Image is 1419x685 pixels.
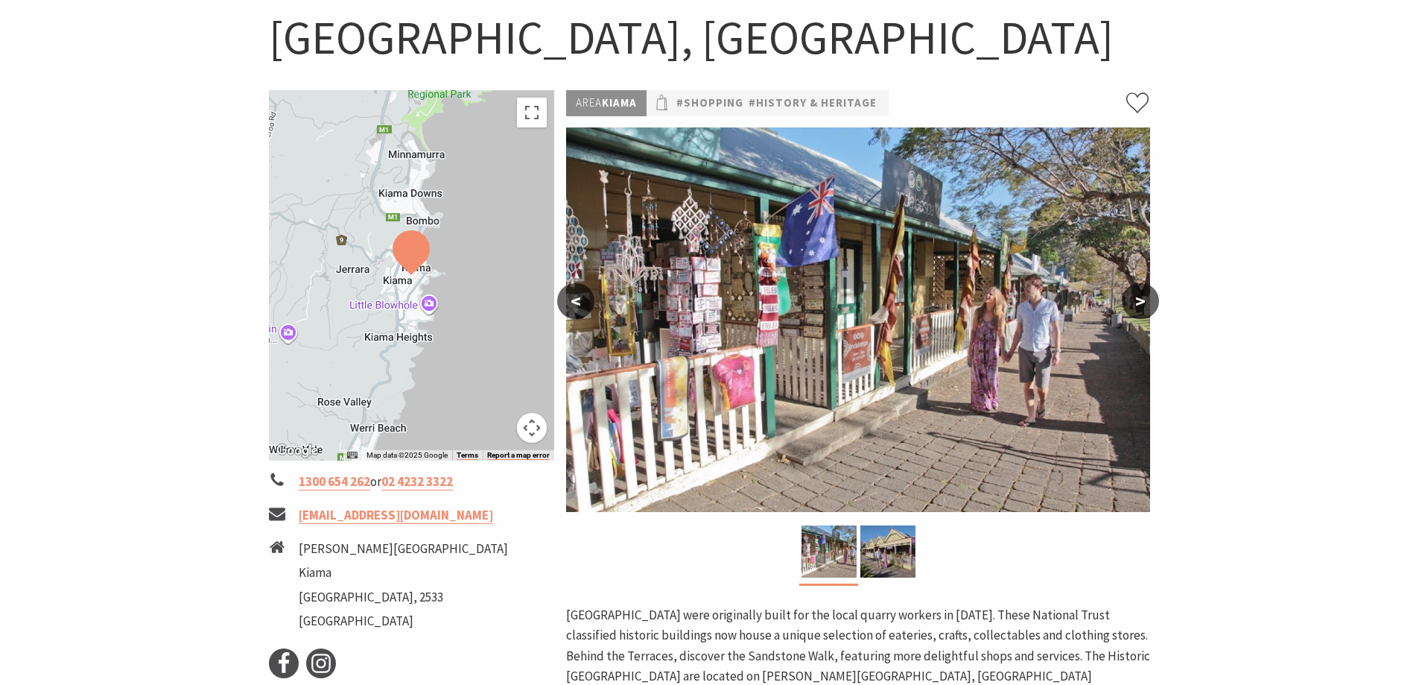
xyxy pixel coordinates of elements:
button: Map camera controls [517,413,547,443]
a: Open this area in Google Maps (opens a new window) [273,441,322,461]
button: Toggle fullscreen view [517,98,547,127]
img: Historic Terrace Houses [801,525,857,578]
span: Area [576,95,602,110]
li: Kiama [299,563,508,583]
img: Historic Terrace Houses [566,127,1150,512]
li: [PERSON_NAME][GEOGRAPHIC_DATA] [299,539,508,559]
a: 1300 654 262 [299,473,370,490]
img: Google [273,441,322,461]
a: Terms (opens in new tab) [457,451,478,460]
a: [EMAIL_ADDRESS][DOMAIN_NAME] [299,507,493,524]
a: Report a map error [487,451,550,460]
li: [GEOGRAPHIC_DATA], 2533 [299,587,508,607]
a: #Shopping [676,94,743,113]
li: or [269,472,555,492]
button: Keyboard shortcuts [347,450,358,461]
a: 02 4232 3322 [381,473,453,490]
img: Historic Terrace Houses [860,525,915,578]
button: > [1122,283,1159,319]
p: Kiama [566,90,647,116]
li: [GEOGRAPHIC_DATA] [299,611,508,631]
h1: [GEOGRAPHIC_DATA], [GEOGRAPHIC_DATA] [269,7,1151,68]
button: < [557,283,594,319]
span: Map data ©2025 Google [366,451,448,459]
a: #History & Heritage [749,94,877,113]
